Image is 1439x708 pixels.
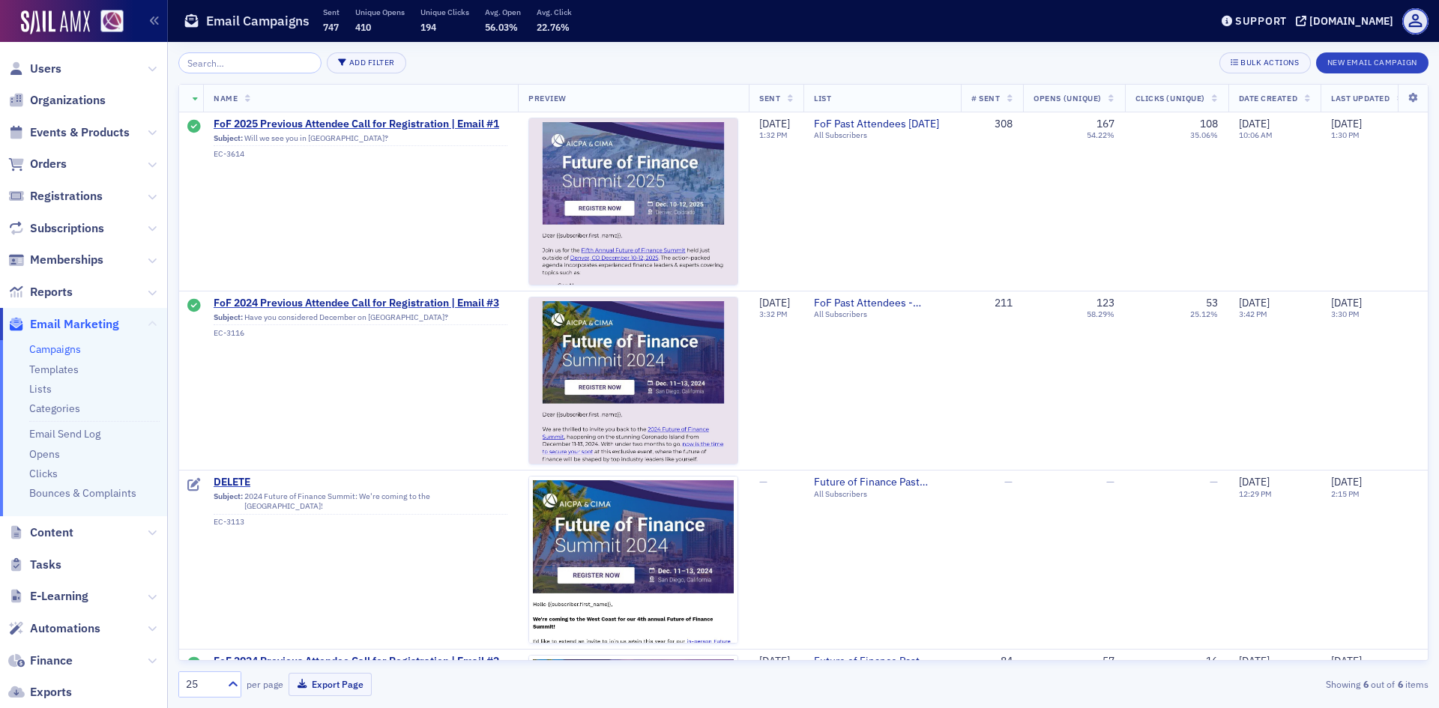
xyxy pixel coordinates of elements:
[485,7,521,17] p: Avg. Open
[187,478,201,493] div: Draft
[1235,14,1287,28] div: Support
[30,316,119,333] span: Email Marketing
[814,297,950,310] a: FoF Past Attendees - Updated
[8,284,73,300] a: Reports
[30,220,104,237] span: Subscriptions
[1087,309,1114,319] div: 58.29%
[30,588,88,605] span: E-Learning
[814,118,950,131] a: FoF Past Attendees [DATE]
[759,654,790,668] span: [DATE]
[30,252,103,268] span: Memberships
[814,309,950,319] div: All Subscribers
[1316,55,1429,68] a: New Email Campaign
[1102,655,1114,668] div: 57
[1206,655,1218,668] div: 16
[1331,130,1360,140] time: 1:30 PM
[90,10,124,35] a: View Homepage
[30,188,103,205] span: Registrations
[29,447,60,461] a: Opens
[971,655,1013,668] div: 84
[1296,16,1399,26] button: [DOMAIN_NAME]
[247,677,283,691] label: per page
[1210,475,1218,488] span: —
[30,684,72,701] span: Exports
[214,312,507,326] div: Have you considered December on [GEOGRAPHIC_DATA]?
[214,133,507,147] div: Will we see you in [GEOGRAPHIC_DATA]?
[1395,677,1405,691] strong: 6
[971,93,1000,103] span: # Sent
[8,188,103,205] a: Registrations
[8,588,88,605] a: E-Learning
[29,342,81,356] a: Campaigns
[29,486,136,500] a: Bounces & Complaints
[1190,309,1218,319] div: 25.12%
[1239,130,1273,140] time: 10:06 AM
[8,684,72,701] a: Exports
[8,524,73,541] a: Content
[1106,475,1114,488] span: —
[8,156,67,172] a: Orders
[814,476,950,489] span: Future of Finance Past Attendees Email List 2024
[971,118,1013,131] div: 308
[214,133,243,143] span: Subject:
[355,7,405,17] p: Unique Opens
[1309,14,1393,28] div: [DOMAIN_NAME]
[1096,297,1114,310] div: 123
[1239,488,1272,498] time: 12:29 PM
[814,93,831,103] span: List
[30,92,106,109] span: Organizations
[29,402,80,415] a: Categories
[1190,130,1218,140] div: 35.06%
[8,92,106,109] a: Organizations
[759,475,767,488] span: —
[971,297,1013,310] div: 211
[21,10,90,34] a: SailAMX
[323,21,339,33] span: 747
[759,93,780,103] span: Sent
[214,297,507,310] a: FoF 2024 Previous Attendee Call for Registration | Email #3
[187,299,201,314] div: Sent
[1034,93,1101,103] span: Opens (Unique)
[206,12,310,30] h1: Email Campaigns
[814,130,950,140] div: All Subscribers
[289,673,372,696] button: Export Page
[214,517,507,527] div: EC-3113
[1135,93,1205,103] span: Clicks (Unique)
[30,557,61,573] span: Tasks
[30,284,73,300] span: Reports
[485,21,518,33] span: 56.03%
[1087,130,1114,140] div: 54.22%
[1239,654,1270,668] span: [DATE]
[30,524,73,541] span: Content
[1331,296,1362,309] span: [DATE]
[214,149,507,159] div: EC-3614
[214,312,243,322] span: Subject:
[1316,52,1429,73] button: New Email Campaign
[1219,52,1310,73] button: Bulk Actions
[759,130,788,140] time: 1:32 PM
[1239,117,1270,130] span: [DATE]
[8,620,100,637] a: Automations
[420,7,469,17] p: Unique Clicks
[355,21,371,33] span: 410
[214,476,507,489] a: DELETE
[759,117,790,130] span: [DATE]
[1240,58,1299,67] div: Bulk Actions
[1206,297,1218,310] div: 53
[8,557,61,573] a: Tasks
[528,93,567,103] span: Preview
[8,220,104,237] a: Subscriptions
[323,7,340,17] p: Sent
[1239,296,1270,309] span: [DATE]
[29,363,79,376] a: Templates
[214,655,507,668] a: FoF 2024 Previous Attendee Call for Registration | Email #2
[187,657,201,672] div: Sent
[537,7,572,17] p: Avg. Click
[178,52,322,73] input: Search…
[214,118,507,131] span: FoF 2025 Previous Attendee Call for Registration | Email #1
[1200,118,1218,131] div: 108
